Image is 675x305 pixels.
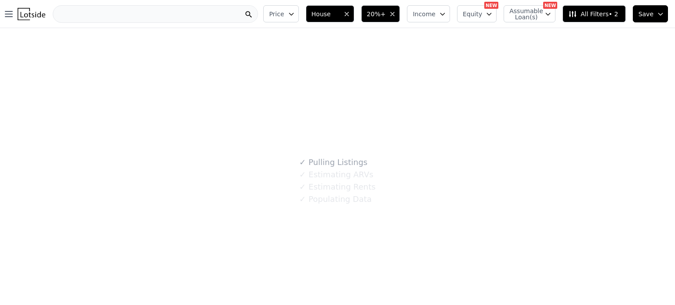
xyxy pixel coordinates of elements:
button: 20%+ [361,5,400,22]
span: Income [413,10,435,18]
span: Price [269,10,284,18]
div: Estimating Rents [299,181,375,193]
span: ✓ [299,183,306,191]
span: All Filters • 2 [568,10,618,18]
span: Save [639,10,653,18]
button: House [306,5,354,22]
button: Income [407,5,450,22]
span: ✓ [299,195,306,204]
button: Price [263,5,298,22]
div: Estimating ARVs [299,169,373,181]
div: Pulling Listings [299,156,367,169]
span: House [312,10,340,18]
span: Assumable Loan(s) [509,8,537,20]
span: ✓ [299,158,306,167]
button: Assumable Loan(s) [504,5,555,22]
button: Equity [457,5,497,22]
button: All Filters• 2 [562,5,625,22]
span: Equity [463,10,482,18]
div: Populating Data [299,193,371,205]
div: NEW [484,2,498,9]
span: ✓ [299,170,306,179]
span: 20%+ [367,10,386,18]
div: NEW [543,2,557,9]
button: Save [633,5,668,22]
img: Lotside [18,8,45,20]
